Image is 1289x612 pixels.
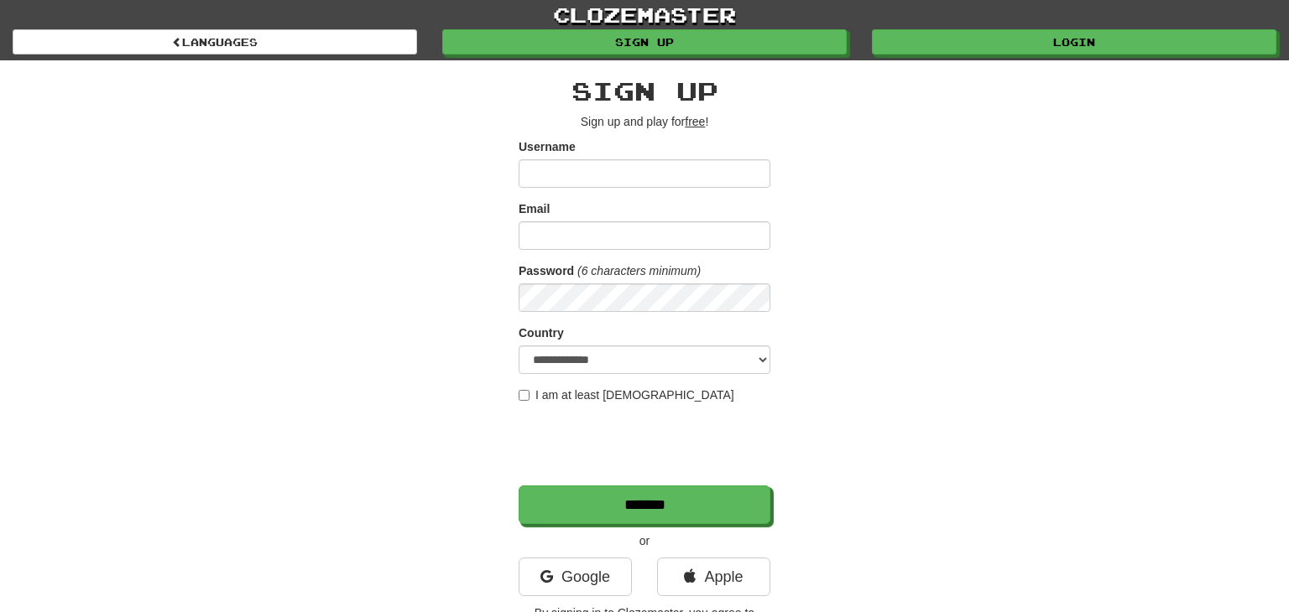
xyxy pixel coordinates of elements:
[519,262,574,279] label: Password
[657,558,770,596] a: Apple
[519,412,774,477] iframe: reCAPTCHA
[519,532,770,549] p: or
[519,200,550,217] label: Email
[519,113,770,130] p: Sign up and play for !
[519,324,564,341] label: Country
[519,390,530,401] input: I am at least [DEMOGRAPHIC_DATA]
[685,115,705,128] u: free
[519,558,632,596] a: Google
[519,138,576,155] label: Username
[13,29,417,54] a: Languages
[519,386,734,403] label: I am at least [DEMOGRAPHIC_DATA]
[577,264,701,277] em: (6 characters minimum)
[872,29,1276,54] a: Login
[442,29,847,54] a: Sign up
[519,77,770,105] h2: Sign up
